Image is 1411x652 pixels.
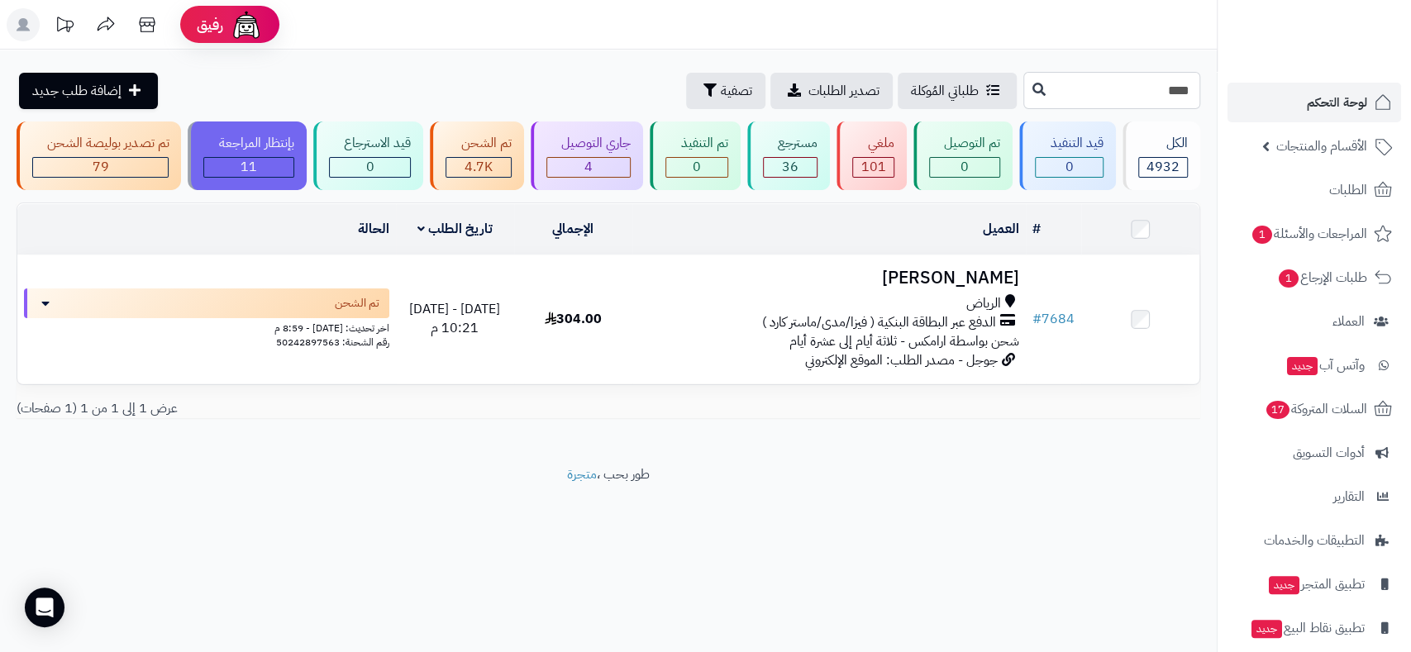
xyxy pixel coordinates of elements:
a: تحديثات المنصة [44,8,85,45]
button: تصفية [686,73,765,109]
span: 1 [1252,226,1272,244]
a: الإجمالي [552,219,593,239]
span: إضافة طلب جديد [32,81,122,101]
span: 11 [241,157,257,177]
a: تم التنفيذ 0 [646,121,743,190]
span: 4 [584,157,593,177]
a: قيد التنفيذ 0 [1016,121,1118,190]
div: مسترجع [763,134,818,153]
div: بإنتظار المراجعة [203,134,293,153]
div: 101 [853,158,893,177]
a: أدوات التسويق [1227,433,1401,473]
span: 1 [1279,269,1299,288]
span: جوجل - مصدر الطلب: الموقع الإلكتروني [805,350,998,370]
div: تم الشحن [446,134,511,153]
a: وآتس آبجديد [1227,345,1401,385]
a: لوحة التحكم [1227,83,1401,122]
span: جديد [1269,576,1299,594]
span: 36 [782,157,798,177]
span: [DATE] - [DATE] 10:21 م [409,299,500,338]
a: تم تصدير بوليصة الشحن 79 [13,121,184,190]
span: المراجعات والأسئلة [1251,222,1367,245]
span: تطبيق المتجر [1267,573,1365,596]
a: تصدير الطلبات [770,73,893,109]
span: تطبيق نقاط البيع [1250,616,1365,640]
div: 4 [547,158,630,177]
a: تاريخ الطلب [417,219,493,239]
div: 0 [930,158,999,177]
span: رقم الشحنة: 50242897563 [276,335,389,350]
a: جاري التوصيل 4 [527,121,646,190]
a: التطبيقات والخدمات [1227,521,1401,560]
div: الكل [1138,134,1188,153]
div: جاري التوصيل [546,134,631,153]
span: شحن بواسطة ارامكس - ثلاثة أيام إلى عشرة أيام [789,331,1019,351]
span: السلات المتروكة [1265,397,1367,421]
div: اخر تحديث: [DATE] - 8:59 م [24,318,389,336]
span: رفيق [197,15,223,35]
div: تم التوصيل [929,134,1000,153]
span: 0 [693,157,701,177]
span: تم الشحن [335,295,379,312]
div: عرض 1 إلى 1 من 1 (1 صفحات) [4,399,608,418]
span: الرياض [966,294,1001,313]
span: جديد [1287,357,1318,375]
span: التقارير [1333,485,1365,508]
div: 0 [330,158,410,177]
span: الأقسام والمنتجات [1276,135,1367,158]
a: قيد الاسترجاع 0 [310,121,427,190]
a: الحالة [358,219,389,239]
a: السلات المتروكة17 [1227,389,1401,429]
a: تطبيق نقاط البيعجديد [1227,608,1401,648]
span: 304.00 [545,309,602,329]
span: 0 [1065,157,1073,177]
span: 79 [93,157,109,177]
div: تم التنفيذ [665,134,727,153]
a: إضافة طلب جديد [19,73,158,109]
span: التطبيقات والخدمات [1264,529,1365,552]
span: الطلبات [1329,178,1367,202]
div: 4700 [446,158,510,177]
a: ملغي 101 [833,121,909,190]
span: 0 [961,157,969,177]
img: ai-face.png [230,8,263,41]
div: 0 [666,158,727,177]
a: الكل4932 [1119,121,1204,190]
span: العملاء [1332,310,1365,333]
span: تصفية [721,81,752,101]
img: logo-2.png [1299,40,1395,75]
span: جديد [1251,620,1282,638]
span: 0 [366,157,374,177]
span: لوحة التحكم [1307,91,1367,114]
span: طلباتي المُوكلة [911,81,979,101]
a: الطلبات [1227,170,1401,210]
a: بإنتظار المراجعة 11 [184,121,309,190]
span: طلبات الإرجاع [1277,266,1367,289]
span: 4932 [1146,157,1180,177]
span: وآتس آب [1285,354,1365,377]
a: طلبات الإرجاع1 [1227,258,1401,297]
a: التقارير [1227,477,1401,516]
div: تم تصدير بوليصة الشحن [32,134,169,153]
span: أدوات التسويق [1293,441,1365,464]
a: المراجعات والأسئلة1 [1227,214,1401,254]
div: قيد التنفيذ [1035,134,1103,153]
span: 17 [1266,401,1289,419]
a: متجرة [567,464,597,484]
div: قيد الاسترجاع [329,134,411,153]
div: ملغي [852,134,894,153]
span: # [1032,309,1042,329]
span: 101 [860,157,885,177]
a: العميل [983,219,1019,239]
a: # [1032,219,1041,239]
div: Open Intercom Messenger [25,588,64,627]
a: مسترجع 36 [744,121,833,190]
a: تم التوصيل 0 [910,121,1016,190]
div: 36 [764,158,817,177]
div: 11 [204,158,293,177]
a: #7684 [1032,309,1075,329]
a: العملاء [1227,302,1401,341]
div: 0 [1036,158,1102,177]
a: تم الشحن 4.7K [427,121,527,190]
h3: [PERSON_NAME] [639,269,1019,288]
